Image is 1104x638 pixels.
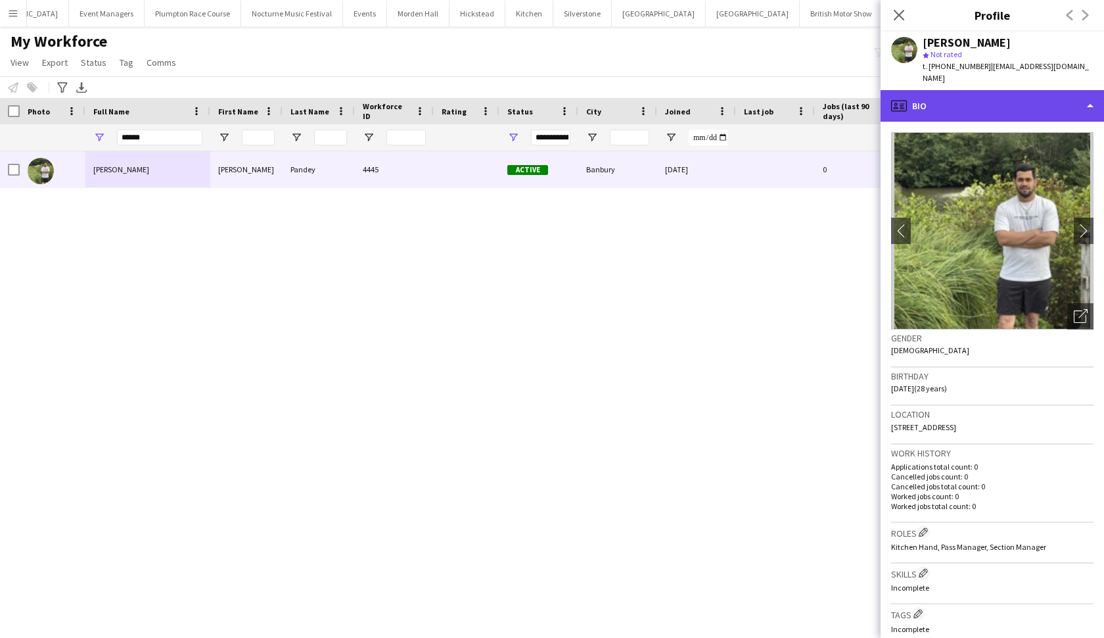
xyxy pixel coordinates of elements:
[800,1,883,26] button: British Motor Show
[923,37,1011,49] div: [PERSON_NAME]
[891,370,1093,382] h3: Birthday
[114,54,139,71] a: Tag
[657,151,736,187] div: [DATE]
[891,408,1093,420] h3: Location
[141,54,181,71] a: Comms
[442,107,467,116] span: Rating
[891,481,1093,491] p: Cancelled jobs total count: 0
[744,107,773,116] span: Last job
[11,57,29,68] span: View
[507,107,533,116] span: Status
[586,132,598,143] button: Open Filter Menu
[241,1,343,26] button: Nocturne Music Festival
[37,54,73,71] a: Export
[386,130,426,145] input: Workforce ID Filter Input
[891,345,969,355] span: [DEMOGRAPHIC_DATA]
[507,132,519,143] button: Open Filter Menu
[120,57,133,68] span: Tag
[283,151,355,187] div: Pandey
[612,1,706,26] button: [GEOGRAPHIC_DATA]
[42,57,68,68] span: Export
[218,132,230,143] button: Open Filter Menu
[242,130,275,145] input: First Name Filter Input
[891,447,1093,459] h3: Work history
[881,7,1104,24] h3: Profile
[706,1,800,26] button: [GEOGRAPHIC_DATA]
[578,151,657,187] div: Banbury
[76,54,112,71] a: Status
[891,501,1093,511] p: Worked jobs total count: 0
[891,583,1093,593] p: Incomplete
[290,107,329,116] span: Last Name
[891,332,1093,344] h3: Gender
[55,80,70,95] app-action-btn: Advanced filters
[5,54,34,71] a: View
[210,151,283,187] div: [PERSON_NAME]
[1067,303,1093,330] div: Open photos pop-in
[147,57,176,68] span: Comms
[81,57,106,68] span: Status
[891,624,1093,634] p: Incomplete
[69,1,145,26] button: Event Managers
[891,491,1093,501] p: Worked jobs count: 0
[823,101,877,121] span: Jobs (last 90 days)
[93,132,105,143] button: Open Filter Menu
[145,1,241,26] button: Plumpton Race Course
[891,132,1093,330] img: Crew avatar or photo
[343,1,387,26] button: Events
[881,90,1104,122] div: Bio
[28,107,50,116] span: Photo
[507,165,548,175] span: Active
[355,151,434,187] div: 4445
[363,132,375,143] button: Open Filter Menu
[891,542,1046,552] span: Kitchen Hand, Pass Manager, Section Manager
[387,1,449,26] button: Morden Hall
[553,1,612,26] button: Silverstone
[891,422,956,432] span: [STREET_ADDRESS]
[931,49,962,59] span: Not rated
[665,107,691,116] span: Joined
[891,607,1093,621] h3: Tags
[891,383,947,393] span: [DATE] (28 years)
[363,101,410,121] span: Workforce ID
[218,107,258,116] span: First Name
[891,472,1093,481] p: Cancelled jobs count: 0
[586,107,601,116] span: City
[93,164,149,174] span: [PERSON_NAME]
[11,32,107,51] span: My Workforce
[117,130,202,145] input: Full Name Filter Input
[505,1,553,26] button: Kitchen
[689,130,728,145] input: Joined Filter Input
[891,462,1093,472] p: Applications total count: 0
[314,130,347,145] input: Last Name Filter Input
[815,151,900,187] div: 0
[891,566,1093,580] h3: Skills
[923,61,1089,83] span: | [EMAIL_ADDRESS][DOMAIN_NAME]
[74,80,89,95] app-action-btn: Export XLSX
[665,132,677,143] button: Open Filter Menu
[923,61,991,71] span: t. [PHONE_NUMBER]
[449,1,505,26] button: Hickstead
[28,158,54,184] img: Basant Pandey
[891,526,1093,539] h3: Roles
[93,107,129,116] span: Full Name
[610,130,649,145] input: City Filter Input
[290,132,302,143] button: Open Filter Menu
